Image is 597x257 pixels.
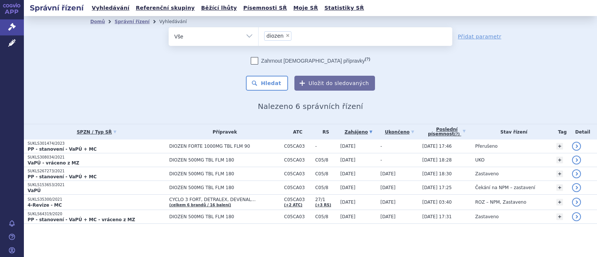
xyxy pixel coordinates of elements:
[258,102,363,111] span: Nalezeno 6 správních řízení
[291,3,320,13] a: Moje SŘ
[568,124,597,140] th: Detail
[284,214,311,219] span: C05CA03
[556,199,563,206] a: +
[340,214,356,219] span: [DATE]
[285,33,290,38] span: ×
[28,203,62,208] strong: 4-Revize - MC
[280,124,311,140] th: ATC
[134,3,197,13] a: Referenční skupiny
[241,3,289,13] a: Písemnosti SŘ
[454,132,460,137] abbr: (?)
[556,170,563,177] a: +
[422,171,452,176] span: [DATE] 18:30
[284,157,311,163] span: C05CA03
[315,185,337,190] span: C05/8
[380,185,396,190] span: [DATE]
[422,200,452,205] span: [DATE] 03:40
[159,16,197,27] li: Vyhledávání
[312,124,337,140] th: RS
[24,3,90,13] h2: Správní řízení
[315,144,337,149] span: -
[28,182,166,188] p: SUKLS153653/2021
[169,185,281,190] span: DIOZEN 500MG TBL FLM 180
[553,124,568,140] th: Tag
[284,203,302,207] a: (+2 ATC)
[572,156,581,164] a: detail
[166,124,281,140] th: Přípravek
[315,157,337,163] span: C05/8
[315,197,337,202] span: 27/1
[340,127,377,137] a: Zahájeno
[169,197,281,202] span: CYCLO 3 FORT, DETRALEX, DEVENAL…
[572,169,581,178] a: detail
[115,19,150,24] a: Správní řízení
[28,141,166,146] p: SUKLS301474/2023
[475,144,497,149] span: Přerušeno
[28,147,97,152] strong: PP - stanovení - VaPÚ + MC
[169,203,231,207] a: (celkem 6 brandů / 16 balení)
[294,76,375,91] button: Uložit do sledovaných
[169,214,281,219] span: DIOZEN 500MG TBL FLM 180
[284,185,311,190] span: C05CA03
[28,155,166,160] p: SUKLS308034/2021
[284,144,311,149] span: C05CA03
[556,157,563,163] a: +
[90,3,132,13] a: Vyhledávání
[572,212,581,221] a: detail
[458,33,501,40] a: Přidat parametr
[284,171,311,176] span: C05CA03
[28,160,79,166] strong: VaPÚ - vráceno z MZ
[315,214,337,219] span: C05/8
[572,142,581,151] a: detail
[90,19,105,24] a: Domů
[28,217,135,222] strong: PP - stanovení - VaPÚ + MC - vráceno z MZ
[28,174,97,179] strong: PP - stanovení - VaPÚ + MC
[284,197,311,202] span: C05CA03
[475,171,498,176] span: Zastaveno
[572,183,581,192] a: detail
[422,144,452,149] span: [DATE] 17:46
[475,157,484,163] span: UKO
[340,200,356,205] span: [DATE]
[471,124,553,140] th: Stav řízení
[251,57,370,65] label: Zahrnout [DEMOGRAPHIC_DATA] přípravky
[28,197,166,202] p: SUKLS35300/2021
[169,144,281,149] span: DIOZEN FORTE 1000MG TBL FLM 90
[380,157,382,163] span: -
[572,198,581,207] a: detail
[475,200,526,205] span: ROZ – NPM, Zastaveno
[315,203,331,207] a: (+3 RS)
[475,185,535,190] span: Čekání na NPM – zastavení
[422,124,472,140] a: Poslednípísemnost(?)
[380,214,396,219] span: [DATE]
[28,169,166,174] p: SUKLS267273/2021
[28,211,166,217] p: SUKLS64319/2020
[365,57,370,62] abbr: (?)
[294,31,298,40] input: diozen
[28,127,166,137] a: SPZN / Typ SŘ
[169,157,281,163] span: DIOZEN 500MG TBL FLM 180
[380,171,396,176] span: [DATE]
[340,185,356,190] span: [DATE]
[340,157,356,163] span: [DATE]
[380,200,396,205] span: [DATE]
[169,171,281,176] span: DIOZEN 500MG TBL FLM 180
[380,127,418,137] a: Ukončeno
[422,157,452,163] span: [DATE] 18:28
[199,3,239,13] a: Běžící lhůty
[422,185,452,190] span: [DATE] 17:25
[422,214,452,219] span: [DATE] 17:31
[246,76,288,91] button: Hledat
[28,188,41,193] strong: VaPÚ
[315,171,337,176] span: C05/8
[556,213,563,220] a: +
[340,171,356,176] span: [DATE]
[556,143,563,150] a: +
[340,144,356,149] span: [DATE]
[556,184,563,191] a: +
[380,144,382,149] span: -
[266,33,284,38] span: diozen
[322,3,366,13] a: Statistiky SŘ
[475,214,498,219] span: Zastaveno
